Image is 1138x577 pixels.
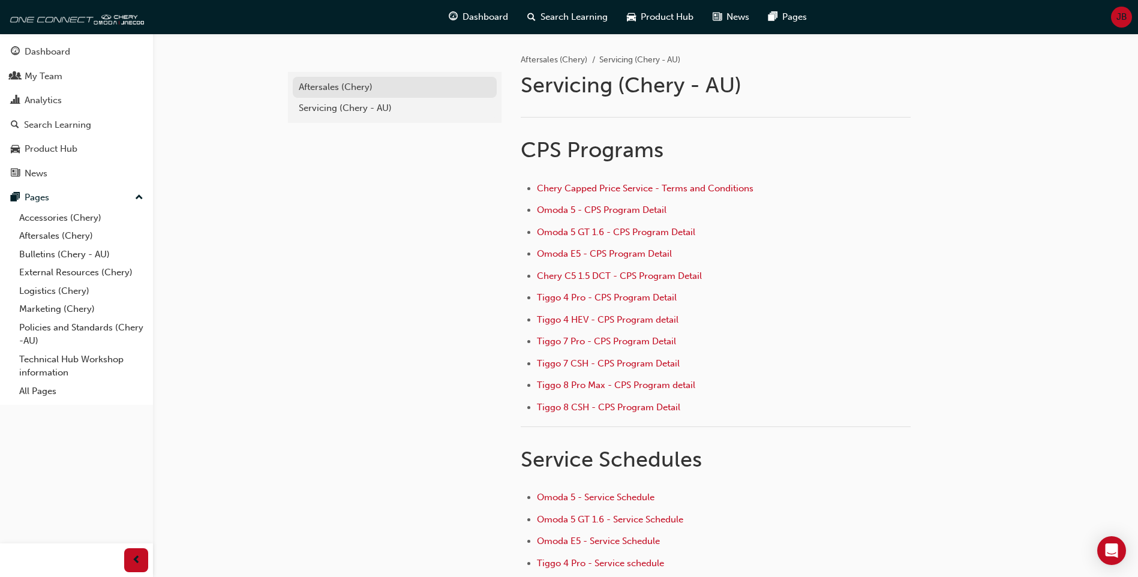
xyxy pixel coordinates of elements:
[11,193,20,203] span: pages-icon
[537,227,695,238] a: Omoda 5 GT 1.6 - CPS Program Detail
[14,282,148,300] a: Logistics (Chery)
[5,89,148,112] a: Analytics
[5,163,148,185] a: News
[527,10,536,25] span: search-icon
[537,205,666,215] a: Omoda 5 - CPS Program Detail
[293,77,497,98] a: Aftersales (Chery)
[713,10,722,25] span: news-icon
[537,536,660,546] a: Omoda E5 - Service Schedule
[11,169,20,179] span: news-icon
[1116,10,1127,24] span: JB
[5,138,148,160] a: Product Hub
[11,47,20,58] span: guage-icon
[599,53,680,67] li: Servicing (Chery - AU)
[439,5,518,29] a: guage-iconDashboard
[299,80,491,94] div: Aftersales (Chery)
[537,514,683,525] a: Omoda 5 GT 1.6 - Service Schedule
[537,492,654,503] a: Omoda 5 - Service Schedule
[521,446,702,472] span: Service Schedules
[537,183,753,194] a: Chery Capped Price Service - Terms and Conditions
[25,45,70,59] div: Dashboard
[463,10,508,24] span: Dashboard
[518,5,617,29] a: search-iconSearch Learning
[759,5,816,29] a: pages-iconPages
[5,65,148,88] a: My Team
[617,5,703,29] a: car-iconProduct Hub
[135,190,143,206] span: up-icon
[5,187,148,209] button: Pages
[537,558,664,569] a: Tiggo 4 Pro - Service schedule
[521,72,914,98] h1: Servicing (Chery - AU)
[537,336,676,347] a: Tiggo 7 Pro - CPS Program Detail
[768,10,777,25] span: pages-icon
[537,314,678,325] a: Tiggo 4 HEV - CPS Program detail
[14,318,148,350] a: Policies and Standards (Chery -AU)
[537,292,677,303] a: Tiggo 4 Pro - CPS Program Detail
[14,382,148,401] a: All Pages
[25,167,47,181] div: News
[521,137,663,163] span: CPS Programs
[1111,7,1132,28] button: JB
[1097,536,1126,565] div: Open Intercom Messenger
[25,70,62,83] div: My Team
[5,41,148,63] a: Dashboard
[627,10,636,25] span: car-icon
[14,263,148,282] a: External Resources (Chery)
[703,5,759,29] a: news-iconNews
[782,10,807,24] span: Pages
[541,10,608,24] span: Search Learning
[537,248,672,259] a: Omoda E5 - CPS Program Detail
[537,358,680,369] a: Tiggo 7 CSH - CPS Program Detail
[14,350,148,382] a: Technical Hub Workshop information
[449,10,458,25] span: guage-icon
[11,144,20,155] span: car-icon
[11,95,20,106] span: chart-icon
[132,553,141,568] span: prev-icon
[537,402,680,413] a: Tiggo 8 CSH - CPS Program Detail
[641,10,693,24] span: Product Hub
[537,380,695,390] a: Tiggo 8 Pro Max - CPS Program detail
[14,300,148,318] a: Marketing (Chery)
[299,101,491,115] div: Servicing (Chery - AU)
[5,38,148,187] button: DashboardMy TeamAnalyticsSearch LearningProduct HubNews
[14,245,148,264] a: Bulletins (Chery - AU)
[14,227,148,245] a: Aftersales (Chery)
[5,114,148,136] a: Search Learning
[11,120,19,131] span: search-icon
[24,118,91,132] div: Search Learning
[25,94,62,107] div: Analytics
[11,71,20,82] span: people-icon
[726,10,749,24] span: News
[25,191,49,205] div: Pages
[25,142,77,156] div: Product Hub
[6,5,144,29] img: oneconnect
[14,209,148,227] a: Accessories (Chery)
[293,98,497,119] a: Servicing (Chery - AU)
[521,55,587,65] a: Aftersales (Chery)
[537,271,702,281] a: Chery C5 1.5 DCT - CPS Program Detail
